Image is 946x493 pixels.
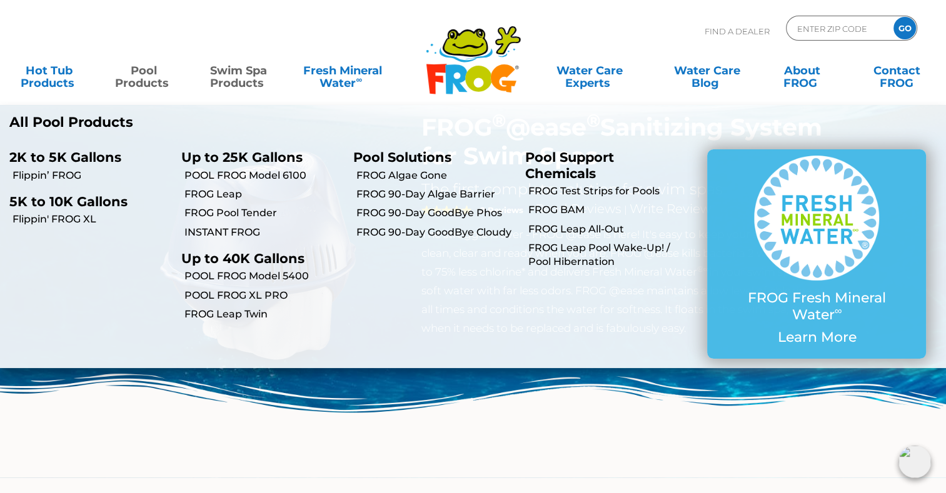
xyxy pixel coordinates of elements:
[181,251,335,266] p: Up to 40K Gallons
[732,290,901,323] p: FROG Fresh Mineral Water
[732,329,901,346] p: Learn More
[184,269,344,283] a: POOL FROG Model 5400
[353,149,451,165] a: Pool Solutions
[297,58,389,83] a: Fresh MineralWater∞
[356,206,516,220] a: FROG 90-Day GoodBye Phos
[528,184,688,198] a: FROG Test Strips for Pools
[9,149,163,165] p: 2K to 5K Gallons
[356,226,516,239] a: FROG 90-Day GoodBye Cloudy
[13,58,86,83] a: Hot TubProducts
[202,58,276,83] a: Swim SpaProducts
[13,169,172,182] a: Flippin’ FROG
[893,17,916,39] input: GO
[184,169,344,182] a: POOL FROG Model 6100
[525,149,678,181] p: Pool Support Chemicals
[9,114,463,131] a: All Pool Products
[528,203,688,217] a: FROG BAM
[356,169,516,182] a: FROG Algae Gone
[184,206,344,220] a: FROG Pool Tender
[705,16,770,47] p: Find A Dealer
[9,194,163,209] p: 5K to 10K Gallons
[528,241,688,269] a: FROG Leap Pool Wake-Up! / Pool Hibernation
[184,307,344,321] a: FROG Leap Twin
[835,304,842,317] sup: ∞
[356,74,362,84] sup: ∞
[356,187,516,201] a: FROG 90-Day Algae Barrier
[13,212,172,226] a: Flippin' FROG XL
[796,19,880,37] input: Zip Code Form
[528,222,688,236] a: FROG Leap All-Out
[530,58,649,83] a: Water CareExperts
[765,58,839,83] a: AboutFROG
[184,187,344,201] a: FROG Leap
[184,289,344,302] a: POOL FROG XL PRO
[732,156,901,352] a: FROG Fresh Mineral Water∞ Learn More
[108,58,181,83] a: PoolProducts
[860,58,933,83] a: ContactFROG
[898,446,931,478] img: openIcon
[670,58,744,83] a: Water CareBlog
[184,226,344,239] a: INSTANT FROG
[181,149,335,165] p: Up to 25K Gallons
